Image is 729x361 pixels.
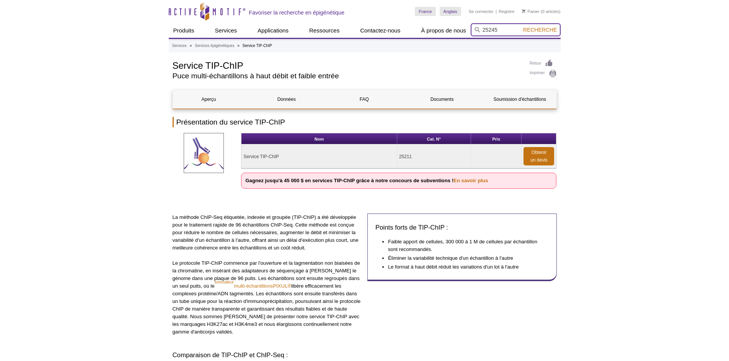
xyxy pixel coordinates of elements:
[496,9,497,14] font: |
[453,178,488,183] a: En savoir plus
[190,44,192,48] font: »
[184,133,224,173] img: Service TIP-ChIP
[215,27,237,34] font: Services
[521,26,559,33] button: Recherche
[315,137,324,141] font: Nom
[530,61,541,65] font: Retour
[243,154,279,159] font: Service TIP-ChIP
[169,23,199,38] a: Produits
[530,150,548,163] font: Obtenir un devis
[237,44,240,48] font: »
[523,27,557,33] font: Recherche
[305,23,344,38] a: Ressources
[173,260,360,289] font: Le protocole TIP-ChIP commence par l'ouverture et la tagmentation non biaisées de la chromatine, ...
[176,118,285,126] font: Présentation du service TIP-ChIP
[444,9,457,14] font: Anglais
[524,147,554,165] a: Obtenir un devis
[527,9,540,14] font: Panier
[173,27,194,34] font: Produits
[173,72,339,80] font: Puce multi-échantillons à haut débit et faible entrée
[173,351,288,359] font: Comparaison de TIP-ChIP et ChIP-Seq :
[493,97,546,102] font: Soumission d'échantillons
[492,137,500,141] font: Prix
[360,97,369,102] font: FAQ
[273,283,291,289] a: PIXUL®
[388,264,519,270] font: Le format à haut débit réduit les variations d'un lot à l'autre
[499,9,514,14] a: Registre
[399,154,412,159] font: 25211
[360,27,400,34] font: Contactez-nous
[522,9,540,14] a: Panier
[469,9,494,14] a: Se connecter
[388,255,513,261] font: Éliminer la variabilité technique d'un échantillon à l'autre
[249,10,345,16] font: Favoriser la recherche en épigénétique
[388,239,537,252] font: Faible apport de cellules, 300 000 à 1 M de cellules par échantillon sont recommandés.
[245,178,453,183] font: Gagnez jusqu'à 45 000 $ en services TIP-ChIP grâce à notre concours de subventions !
[416,23,471,38] a: À propos de nous
[214,280,234,285] font: sonicateur
[210,23,242,38] a: Services
[406,90,478,108] a: Documents
[419,9,432,14] font: France
[309,27,339,34] font: Ressources
[427,137,441,141] font: Cat. N°
[214,283,234,289] a: sonicateur
[431,97,454,102] font: Documents
[253,23,293,38] a: Applications
[234,283,273,289] a: multi-échantillons
[530,59,556,68] a: Retour
[530,71,545,75] font: Imprimer
[172,44,187,48] font: Services
[471,23,561,36] input: Mot-clé, Cat. No.
[277,97,296,102] font: Données
[201,97,216,102] font: Aperçu
[541,9,560,14] font: (0 articles)
[195,44,234,48] font: Services épigénétiques
[375,224,448,231] font: Points forts de TIP-ChIP :
[421,27,466,34] font: À propos de nous
[251,90,323,108] a: Données
[173,90,245,108] a: Aperçu
[530,70,556,78] a: Imprimer
[195,42,234,49] a: Services épigénétiques
[258,27,289,34] font: Applications
[172,42,187,49] a: Services
[243,44,272,48] font: Service TIP-ChIP
[328,90,400,108] a: FAQ
[173,214,359,251] font: La méthode ChIP-Seq étiquetée, indexée et groupée (TIP-ChIP) a été développée pour le traitement ...
[522,9,525,13] img: Votre panier
[173,283,361,335] font: libère efficacement les complexes protéine/ADN tagmentés. Les échantillons sont ensuite transféré...
[173,60,243,71] font: Service TIP-ChIP
[356,23,405,38] a: Contactez-nous
[484,90,556,108] a: Soumission d'échantillons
